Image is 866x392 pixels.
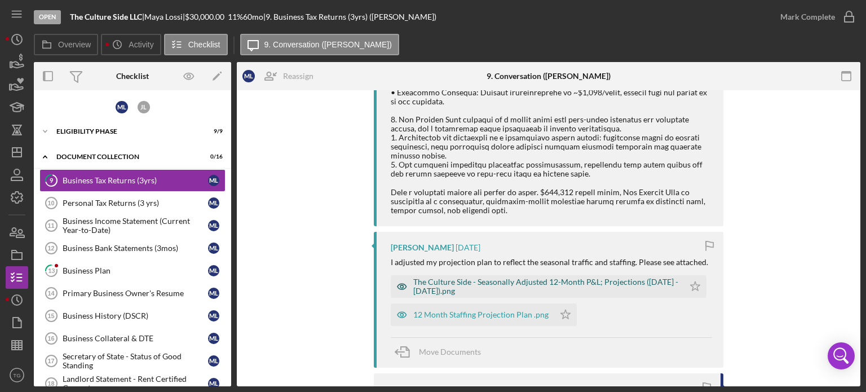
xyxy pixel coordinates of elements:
div: M L [208,310,219,321]
div: | [70,12,144,21]
div: M L [208,220,219,231]
div: 11 % [228,12,243,21]
div: M L [208,243,219,254]
div: Maya Lossi | [144,12,185,21]
div: M L [116,101,128,113]
div: Checklist [116,72,149,81]
button: TG [6,364,28,386]
div: M L [208,175,219,186]
a: 10Personal Tax Returns (3 yrs)ML [39,192,226,214]
a: 11Business Income Statement (Current Year-to-Date)ML [39,214,226,237]
div: M L [242,70,255,82]
tspan: 14 [47,290,55,297]
div: Primary Business Owner's Resume [63,289,208,298]
tspan: 13 [48,267,55,274]
div: M L [208,378,219,389]
div: $30,000.00 [185,12,228,21]
div: M L [208,288,219,299]
div: 9. Conversation ([PERSON_NAME]) [487,72,611,81]
div: 0 / 16 [202,153,223,160]
a: 14Primary Business Owner's ResumeML [39,282,226,305]
div: Personal Tax Returns (3 yrs) [63,199,208,208]
time: 2025-08-28 02:10 [456,243,480,252]
div: Business Bank Statements (3mos) [63,244,208,253]
div: | 9. Business Tax Returns (3yrs) ([PERSON_NAME]) [263,12,436,21]
tspan: 11 [47,222,54,229]
span: Move Documents [419,347,481,356]
div: Open Intercom Messenger [828,342,855,369]
div: Mark Complete [780,6,835,28]
div: Business Tax Returns (3yrs) [63,176,208,185]
a: 15Business History (DSCR)ML [39,305,226,327]
tspan: 18 [47,380,54,387]
tspan: 12 [47,245,54,252]
div: 9 / 9 [202,128,223,135]
div: Business Collateral & DTE [63,334,208,343]
b: The Culture Side LLC [70,12,142,21]
div: Secretary of State - Status of Good Standing [63,352,208,370]
div: Business Plan [63,266,208,275]
div: Business Income Statement (Current Year-to-Date) [63,217,208,235]
div: M L [208,355,219,367]
a: 12Business Bank Statements (3mos)ML [39,237,226,259]
label: Overview [58,40,91,49]
label: 9. Conversation ([PERSON_NAME]) [264,40,392,49]
div: [PERSON_NAME] [391,243,454,252]
button: Activity [101,34,161,55]
div: M L [208,197,219,209]
label: Activity [129,40,153,49]
div: 60 mo [243,12,263,21]
div: Open [34,10,61,24]
button: 9. Conversation ([PERSON_NAME]) [240,34,399,55]
a: 16Business Collateral & DTEML [39,327,226,350]
tspan: 9 [50,177,54,184]
button: Mark Complete [769,6,860,28]
div: Document Collection [56,153,195,160]
button: Overview [34,34,98,55]
tspan: 17 [47,358,54,364]
div: 12 Month Staffing Projection Plan .png [413,310,549,319]
button: Move Documents [391,338,492,366]
tspan: 15 [47,312,54,319]
div: The Culture Side - Seasonally Adjusted 12-Month P&L; Projections ([DATE] - [DATE]).png [413,278,678,296]
div: Business History (DSCR) [63,311,208,320]
div: M L [208,265,219,276]
button: 12 Month Staffing Projection Plan .png [391,303,577,326]
button: Checklist [164,34,228,55]
a: 17Secretary of State - Status of Good StandingML [39,350,226,372]
div: Reassign [283,65,313,87]
div: J L [138,101,150,113]
div: I adjusted my projection plan to reflect the seasonal traffic and staffing. Please see attached. [391,258,708,267]
button: MLReassign [237,65,325,87]
tspan: 16 [47,335,54,342]
label: Checklist [188,40,220,49]
button: The Culture Side - Seasonally Adjusted 12-Month P&L; Projections ([DATE] - [DATE]).png [391,275,706,298]
a: 9Business Tax Returns (3yrs)ML [39,169,226,192]
div: M L [208,333,219,344]
div: Eligibility Phase [56,128,195,135]
text: TG [13,372,20,378]
a: 13Business PlanML [39,259,226,282]
tspan: 10 [47,200,54,206]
